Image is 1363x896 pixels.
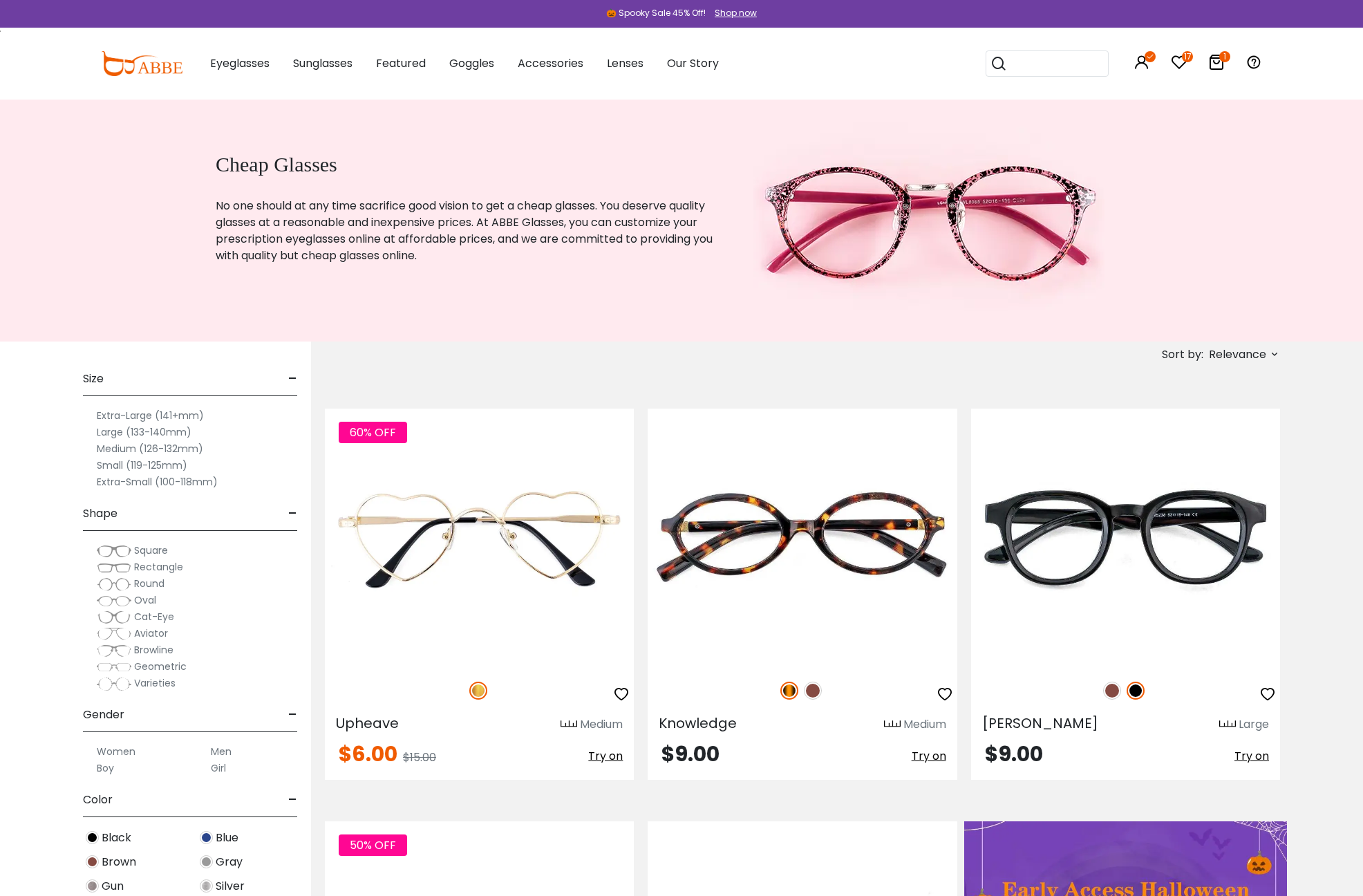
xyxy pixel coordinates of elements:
img: size ruler [561,720,577,730]
span: Blue [216,830,238,846]
span: Gray [216,854,243,870]
img: size ruler [1219,720,1236,730]
span: $9.00 [985,739,1043,769]
label: Men [211,743,232,760]
i: 17 [1182,51,1193,62]
img: Tortoise [780,682,798,700]
img: Varieties.png [97,677,131,691]
span: Size [83,362,104,395]
img: Gold Upheave - Metal ,Adjust Nose Pads [325,409,634,666]
img: Black Dotti - Acetate ,Universal Bridge Fit [971,409,1280,666]
img: Aviator.png [97,627,131,641]
span: Knowledge [659,713,737,733]
img: Brown [86,855,99,868]
span: Gender [83,698,124,731]
span: Silver [216,878,245,895]
label: Small (119-125mm) [97,457,187,474]
div: Medium [903,716,946,733]
span: Relevance [1209,342,1266,367]
span: Accessories [518,55,583,71]
span: Gun [102,878,124,895]
a: 17 [1171,57,1187,73]
span: Sunglasses [293,55,352,71]
label: Women [97,743,135,760]
img: Brown [1103,682,1121,700]
span: Black [102,830,131,846]
span: Browline [134,643,173,657]
img: Blue [200,831,213,844]
i: 1 [1219,51,1230,62]
label: Extra-Large (141+mm) [97,407,204,424]
div: Shop now [715,7,757,19]
img: Gold [469,682,487,700]
h1: Cheap Glasses [216,152,719,177]
span: Brown [102,854,136,870]
a: Shop now [708,7,757,19]
p: No one should at any time sacrifice good vision to get a cheap glasses. You deserve quality glass... [216,198,719,264]
span: $6.00 [339,739,397,769]
span: Sort by: [1162,346,1203,362]
img: Square.png [97,544,131,558]
button: Try on [1234,744,1269,769]
span: Round [134,577,164,590]
span: - [288,783,297,816]
button: Try on [588,744,623,769]
img: Brown [804,682,822,700]
span: Varieties [134,676,176,690]
img: Rectangle.png [97,561,131,575]
img: cheap glasses [753,100,1104,342]
span: Try on [912,748,946,764]
span: Our Story [667,55,719,71]
img: Geometric.png [97,660,131,674]
span: Square [134,543,168,557]
img: abbeglasses.com [101,51,182,76]
img: Black [86,831,99,844]
div: Large [1239,716,1269,733]
span: - [288,497,297,530]
span: Try on [588,748,623,764]
span: Lenses [607,55,643,71]
img: Tortoise Knowledge - Acetate ,Universal Bridge Fit [648,409,957,666]
span: Cat-Eye [134,610,174,624]
img: Browline.png [97,644,131,657]
span: [PERSON_NAME] [982,713,1098,733]
span: Oval [134,593,156,607]
button: Try on [912,744,946,769]
img: Gun [86,879,99,893]
label: Girl [211,760,226,776]
span: Color [83,783,113,816]
span: Goggles [449,55,494,71]
label: Medium (126-132mm) [97,440,203,457]
img: Black [1127,682,1145,700]
span: 50% OFF [339,834,407,856]
span: Upheave [336,713,399,733]
img: size ruler [884,720,901,730]
a: 1 [1208,57,1225,73]
img: Round.png [97,577,131,591]
label: Boy [97,760,114,776]
span: Rectangle [134,560,183,574]
div: Medium [580,716,623,733]
span: $9.00 [661,739,720,769]
span: Featured [376,55,426,71]
span: Eyeglasses [210,55,270,71]
span: Aviator [134,626,168,640]
span: Geometric [134,660,187,673]
span: Try on [1234,748,1269,764]
span: $15.00 [403,749,436,765]
img: Silver [200,879,213,893]
img: Cat-Eye.png [97,610,131,624]
span: Shape [83,497,117,530]
div: 🎃 Spooky Sale 45% Off! [606,7,706,19]
img: Oval.png [97,594,131,608]
span: - [288,698,297,731]
label: Extra-Small (100-118mm) [97,474,218,490]
span: - [288,362,297,395]
span: 60% OFF [339,422,407,443]
img: Gray [200,855,213,868]
label: Large (133-140mm) [97,424,191,440]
